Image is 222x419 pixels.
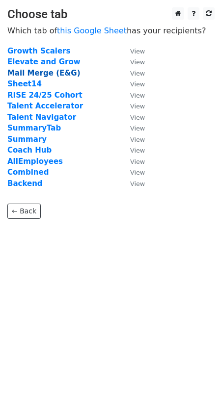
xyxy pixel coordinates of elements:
a: Talent Navigator [7,113,76,122]
a: View [120,47,145,55]
h3: Choose tab [7,7,215,22]
small: View [130,147,145,154]
small: View [130,70,145,77]
a: View [120,102,145,110]
a: RISE 24/25 Cohort [7,91,83,100]
small: View [130,114,145,121]
a: this Google Sheet [57,26,127,35]
a: Growth Scalers [7,47,70,55]
iframe: Chat Widget [173,372,222,419]
small: View [130,158,145,165]
small: View [130,80,145,88]
a: View [120,146,145,155]
a: View [120,168,145,177]
small: View [130,169,145,176]
small: View [130,58,145,66]
a: View [120,157,145,166]
a: View [120,124,145,132]
small: View [130,125,145,132]
a: View [120,113,145,122]
a: Talent Accelerator [7,102,83,110]
a: AllEmployees [7,157,63,166]
a: View [120,135,145,144]
a: View [120,91,145,100]
small: View [130,103,145,110]
a: View [120,179,145,188]
p: Which tab of has your recipients? [7,26,215,36]
a: Elevate and Grow [7,57,81,66]
a: View [120,57,145,66]
small: View [130,180,145,187]
a: View [120,69,145,78]
a: Summary [7,135,47,144]
a: Coach Hub [7,146,52,155]
small: View [130,48,145,55]
small: View [130,136,145,143]
a: Sheet14 [7,79,42,88]
a: View [120,79,145,88]
small: View [130,92,145,99]
a: Combined [7,168,49,177]
a: SummaryTab [7,124,61,132]
a: Mail Merge (E&G) [7,69,81,78]
a: ← Back [7,204,41,219]
a: Backend [7,179,43,188]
